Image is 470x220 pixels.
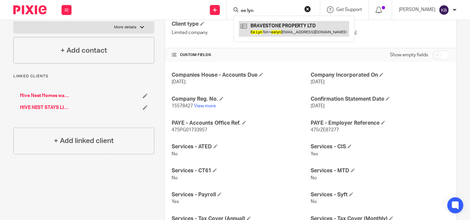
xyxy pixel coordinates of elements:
[311,191,450,198] h4: Services - Syft
[172,80,186,84] span: [DATE]
[54,136,114,146] h4: + Add linked client
[172,143,311,150] h4: Services - ATED
[172,52,311,58] h4: CUSTOM FIELDS
[172,128,207,132] span: 475PG01733957
[20,92,71,99] a: Hive Nest Homes was WRIGHTB HOMES LIMITED
[172,120,311,127] h4: PAYE - Accounts Office Ref.
[311,152,318,156] span: Yes
[172,72,311,79] h4: Companies House - Accounts Due
[172,176,178,180] span: No
[172,96,311,103] h4: Company Reg. No.
[311,72,450,79] h4: Company Incorporated On
[240,8,300,14] input: Search
[311,128,339,132] span: 475/ZE87277
[172,104,193,108] span: 15578427
[172,152,178,156] span: No
[172,167,311,174] h4: Services - CT61
[61,45,107,56] h4: + Add contact
[311,96,450,103] h4: Confirmation Statement Date
[311,199,317,204] span: No
[172,199,179,204] span: Yes
[311,29,450,36] p: [GEOGRAPHIC_DATA]
[172,29,311,36] p: Limited company
[304,6,311,12] button: Clear
[311,120,450,127] h4: PAYE - Employer Reference
[311,104,325,108] span: [DATE]
[114,25,137,30] p: More details
[172,191,311,198] h4: Services - Payroll
[13,5,47,14] img: Pixie
[311,176,317,180] span: No
[13,74,154,79] p: Linked clients
[172,21,311,28] h4: Client type
[20,104,71,111] a: HIVE NEST STAYS LIMITED
[311,143,450,150] h4: Services - CIS
[311,80,325,84] span: [DATE]
[194,104,216,108] a: View more
[336,7,362,12] span: Get Support
[390,52,428,58] label: Show empty fields
[311,167,450,174] h4: Services - MTD
[399,6,435,13] p: [PERSON_NAME]
[439,5,449,15] img: svg%3E
[311,21,450,28] h4: Address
